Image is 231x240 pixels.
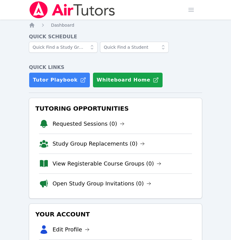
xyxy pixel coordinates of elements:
[52,120,125,128] a: Requested Sessions (0)
[29,72,90,88] a: Tutor Playbook
[29,64,202,71] h4: Quick Links
[29,1,116,18] img: Air Tutors
[52,179,151,188] a: Open Study Group Invitations (0)
[29,42,98,53] input: Quick Find a Study Group
[29,33,202,40] h4: Quick Schedule
[93,72,163,88] button: Whiteboard Home
[51,22,74,28] a: Dashboard
[52,225,90,234] a: Edit Profile
[52,139,145,148] a: Study Group Replacements (0)
[34,103,197,114] h3: Tutoring Opportunities
[29,22,202,28] nav: Breadcrumb
[51,23,74,28] span: Dashboard
[52,159,161,168] a: View Registerable Course Groups (0)
[34,209,197,220] h3: Your Account
[100,42,169,53] input: Quick Find a Student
